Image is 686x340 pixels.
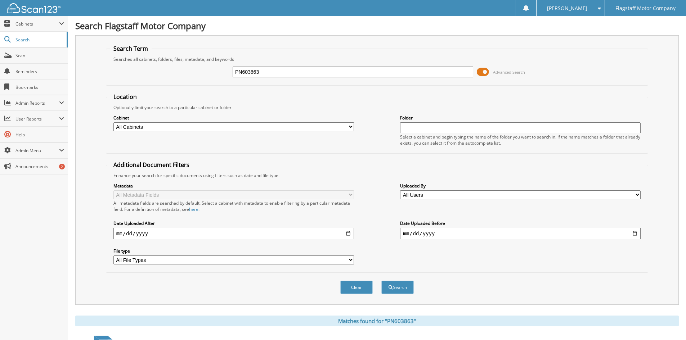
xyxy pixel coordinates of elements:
[381,281,414,294] button: Search
[75,316,679,326] div: Matches found for "PN603863"
[75,20,679,32] h1: Search Flagstaff Motor Company
[15,148,59,154] span: Admin Menu
[15,37,63,43] span: Search
[15,84,64,90] span: Bookmarks
[400,228,641,239] input: end
[493,69,525,75] span: Advanced Search
[547,6,587,10] span: [PERSON_NAME]
[15,132,64,138] span: Help
[110,45,152,53] legend: Search Term
[189,206,198,212] a: here
[15,100,59,106] span: Admin Reports
[615,6,676,10] span: Flagstaff Motor Company
[110,104,644,110] div: Optionally limit your search to a particular cabinet or folder
[113,248,354,254] label: File type
[400,134,641,146] div: Select a cabinet and begin typing the name of the folder you want to search in. If the name match...
[400,220,641,226] label: Date Uploaded Before
[15,68,64,74] span: Reminders
[15,163,64,169] span: Announcements
[110,172,644,178] div: Enhance your search for specific documents using filters such as date and file type.
[7,3,61,13] img: scan123-logo-white.svg
[59,164,65,169] div: 2
[400,183,641,189] label: Uploaded By
[110,56,644,62] div: Searches all cabinets, folders, files, metadata, and keywords
[113,183,354,189] label: Metadata
[113,115,354,121] label: Cabinet
[113,220,354,226] label: Date Uploaded After
[400,115,641,121] label: Folder
[15,53,64,59] span: Scan
[110,93,140,101] legend: Location
[113,200,354,212] div: All metadata fields are searched by default. Select a cabinet with metadata to enable filtering b...
[110,161,193,169] legend: Additional Document Filters
[15,21,59,27] span: Cabinets
[15,116,59,122] span: User Reports
[113,228,354,239] input: start
[340,281,373,294] button: Clear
